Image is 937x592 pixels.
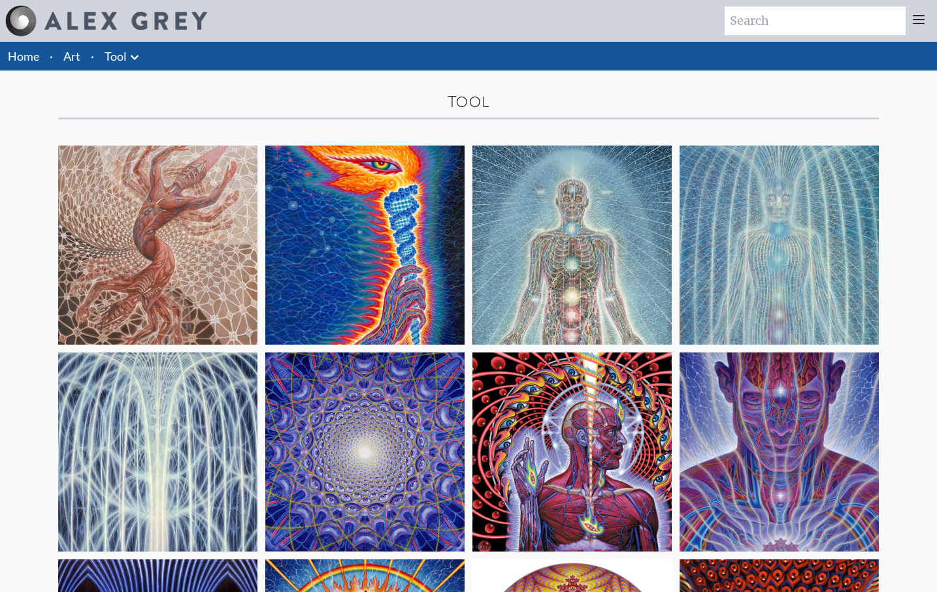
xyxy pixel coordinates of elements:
[86,42,99,70] li: ·
[44,42,58,70] li: ·
[8,49,39,63] a: Home
[63,47,80,65] a: Art
[58,91,879,112] div: Tool
[725,7,906,35] input: Search
[680,352,879,552] img: Mystic Eye, 2018, Alex Grey
[105,47,127,65] a: Tool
